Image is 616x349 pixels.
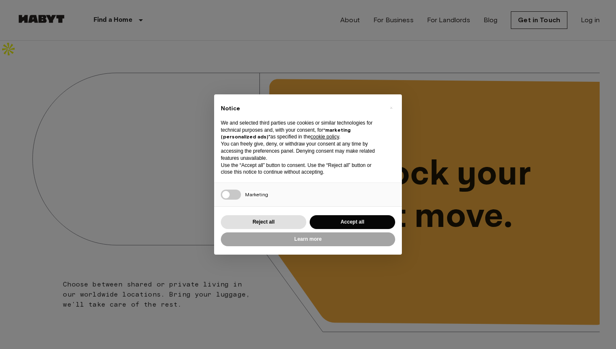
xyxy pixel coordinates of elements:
strong: “marketing (personalized ads)” [221,127,351,140]
span: Marketing [245,191,268,198]
p: We and selected third parties use cookies or similar technologies for technical purposes and, wit... [221,120,382,141]
button: Close this notice [384,101,398,115]
a: cookie policy [311,134,339,140]
button: Accept all [310,215,395,229]
span: × [390,103,393,113]
button: Learn more [221,232,395,246]
h2: Notice [221,104,382,113]
p: You can freely give, deny, or withdraw your consent at any time by accessing the preferences pane... [221,141,382,161]
button: Reject all [221,215,306,229]
p: Use the “Accept all” button to consent. Use the “Reject all” button or close this notice to conti... [221,162,382,176]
